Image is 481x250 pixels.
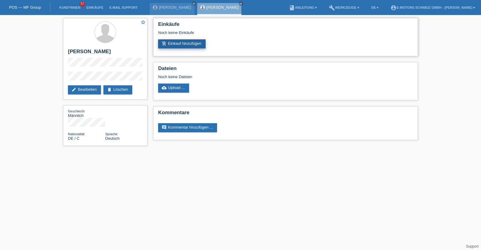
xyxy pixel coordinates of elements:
div: Noch keine Einkäufe [158,30,413,39]
span: Geschlecht [68,109,84,113]
i: build [329,5,335,11]
a: DE ▾ [368,6,381,9]
h2: Dateien [158,66,413,75]
a: POS — MF Group [9,5,41,10]
a: deleteLöschen [103,85,132,94]
i: cloud_upload [162,85,167,90]
a: star_border [140,20,146,26]
i: book [289,5,295,11]
i: add_shopping_cart [162,41,167,46]
a: editBearbeiten [68,85,101,94]
span: Deutsch [105,136,120,141]
a: account_circleE-Motors Schweiz GmbH - [PERSON_NAME] ▾ [388,6,478,9]
i: close [192,2,195,5]
i: account_circle [391,5,397,11]
a: E-Mail Support [106,6,141,9]
span: Deutschland / C / 30.03.2012 [68,136,79,141]
span: Nationalität [68,132,84,136]
i: delete [107,87,112,92]
a: close [192,2,196,6]
div: Noch keine Dateien [158,75,342,79]
a: Einkäufe [83,6,106,9]
i: comment [162,125,167,130]
div: Männlich [68,109,105,118]
a: commentKommentar hinzufügen ... [158,123,217,132]
a: [PERSON_NAME] [207,5,239,10]
a: [PERSON_NAME] [159,5,191,10]
h2: Einkäufe [158,21,413,30]
a: cloud_uploadUpload ... [158,84,189,93]
a: Support [466,244,479,248]
h2: [PERSON_NAME] [68,49,142,58]
i: close [240,2,243,5]
a: Kund*innen [56,6,83,9]
a: add_shopping_cartEinkauf hinzufügen [158,39,206,48]
a: bookAnleitung ▾ [286,6,320,9]
h2: Kommentare [158,110,413,119]
a: buildWerkzeuge ▾ [326,6,362,9]
span: 57 [80,2,85,7]
i: star_border [140,20,146,25]
a: close [239,2,243,6]
i: edit [72,87,76,92]
span: Sprache [105,132,118,136]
